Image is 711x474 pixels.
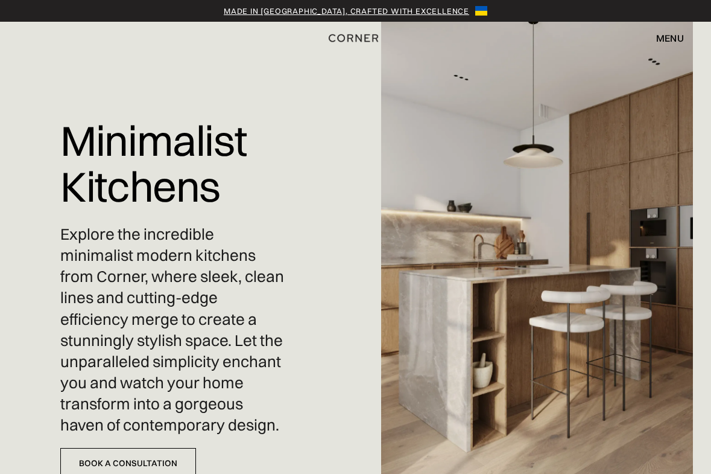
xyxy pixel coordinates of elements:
div: menu [656,33,684,43]
a: Made in [GEOGRAPHIC_DATA], crafted with excellence [224,5,469,17]
p: Explore the incredible minimalist modern kitchens from Corner, where sleek, clean lines and cutti... [60,224,288,436]
h1: Minimalist Kitchens [60,109,288,218]
a: home [320,30,391,46]
div: menu [644,28,684,48]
